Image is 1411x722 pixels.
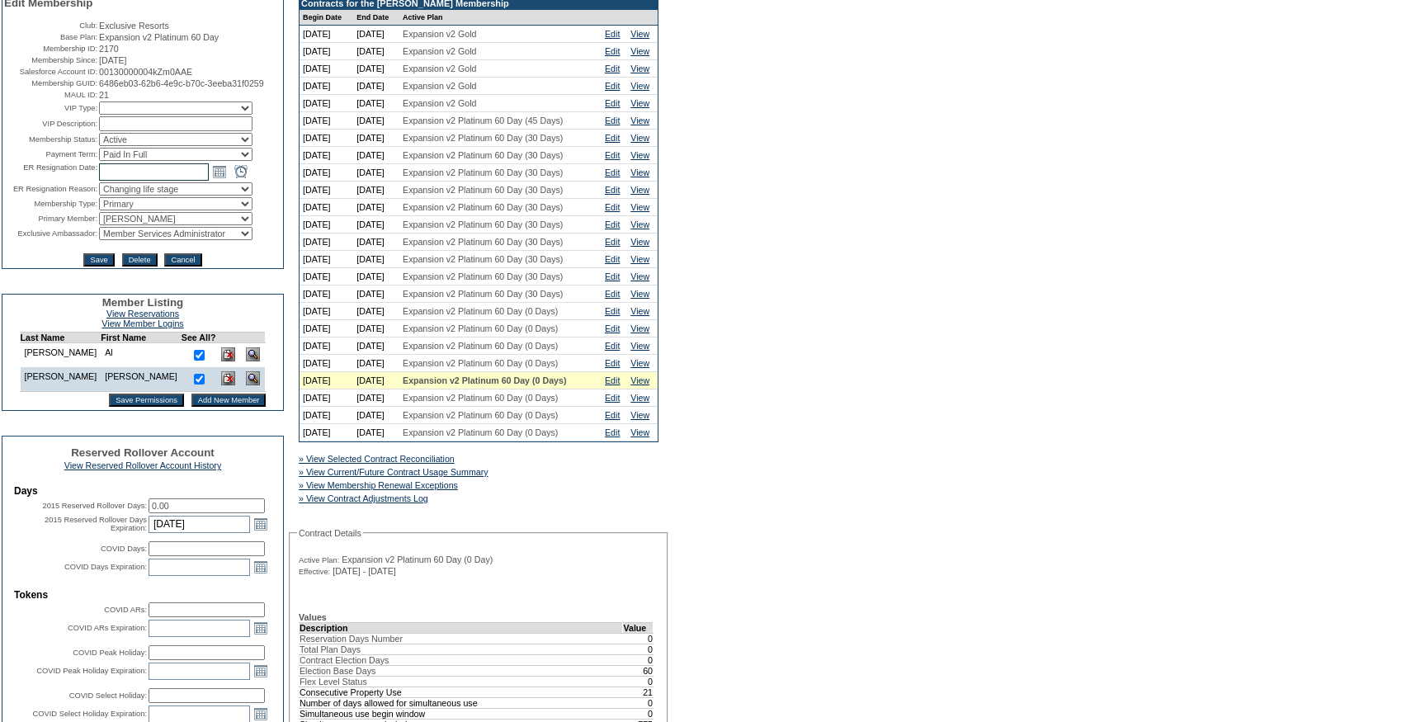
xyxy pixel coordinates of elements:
[300,182,353,199] td: [DATE]
[630,237,649,247] a: View
[299,467,488,477] a: » View Current/Future Contract Usage Summary
[300,112,353,130] td: [DATE]
[252,515,270,533] a: Open the calendar popup.
[36,667,147,675] label: COVID Peak Holiday Expiration:
[403,168,563,177] span: Expansion v2 Platinum 60 Day (30 Days)
[101,343,182,368] td: Al
[403,341,558,351] span: Expansion v2 Platinum 60 Day (0 Days)
[4,78,97,88] td: Membership GUID:
[299,493,428,503] a: » View Contract Adjustments Log
[353,130,399,147] td: [DATE]
[605,150,620,160] a: Edit
[605,254,620,264] a: Edit
[623,622,654,633] td: Value
[353,355,399,372] td: [DATE]
[403,393,558,403] span: Expansion v2 Platinum 60 Day (0 Days)
[605,358,620,368] a: Edit
[4,227,97,240] td: Exclusive Ambassador:
[353,216,399,234] td: [DATE]
[623,633,654,644] td: 0
[333,566,396,576] span: [DATE] - [DATE]
[4,133,97,146] td: Membership Status:
[109,394,184,407] input: Save Permissions
[605,64,620,73] a: Edit
[300,216,353,234] td: [DATE]
[71,446,215,459] span: Reserved Rollover Account
[42,502,147,510] label: 2015 Reserved Rollover Days:
[630,254,649,264] a: View
[353,268,399,285] td: [DATE]
[605,427,620,437] a: Edit
[99,21,169,31] span: Exclusive Resorts
[300,644,361,654] span: Total Plan Days
[102,296,184,309] span: Member Listing
[99,67,192,77] span: 00130000004kZm0AAE
[191,394,267,407] input: Add New Member
[299,454,455,464] a: » View Selected Contract Reconciliation
[299,480,458,490] a: » View Membership Renewal Exceptions
[300,130,353,147] td: [DATE]
[99,32,219,42] span: Expansion v2 Platinum 60 Day
[605,393,620,403] a: Edit
[630,185,649,195] a: View
[623,644,654,654] td: 0
[246,371,260,385] img: View Dashboard
[300,407,353,424] td: [DATE]
[252,558,270,576] a: Open the calendar popup.
[630,133,649,143] a: View
[164,253,201,267] input: Cancel
[605,81,620,91] a: Edit
[353,182,399,199] td: [DATE]
[299,567,330,577] span: Effective:
[300,655,389,665] span: Contract Election Days
[403,81,476,91] span: Expansion v2 Gold
[210,163,229,181] a: Open the calendar popup.
[4,163,97,181] td: ER Resignation Date:
[300,234,353,251] td: [DATE]
[4,90,97,100] td: MAUL ID:
[605,237,620,247] a: Edit
[630,289,649,299] a: View
[300,708,623,719] td: Simultaneous use begin window
[221,347,235,361] img: Delete
[605,185,620,195] a: Edit
[353,285,399,303] td: [DATE]
[353,43,399,60] td: [DATE]
[605,306,620,316] a: Edit
[4,197,97,210] td: Membership Type:
[45,516,147,532] label: 2015 Reserved Rollover Days Expiration:
[403,289,563,299] span: Expansion v2 Platinum 60 Day (30 Days)
[300,164,353,182] td: [DATE]
[623,654,654,665] td: 0
[630,306,649,316] a: View
[399,10,602,26] td: Active Plan
[99,90,109,100] span: 21
[299,612,327,622] b: Values
[353,320,399,337] td: [DATE]
[403,202,563,212] span: Expansion v2 Platinum 60 Day (30 Days)
[353,112,399,130] td: [DATE]
[403,98,476,108] span: Expansion v2 Gold
[300,60,353,78] td: [DATE]
[353,95,399,112] td: [DATE]
[83,253,114,267] input: Save
[605,375,620,385] a: Edit
[300,199,353,216] td: [DATE]
[99,78,264,88] span: 6486eb03-62b6-4e9c-b70c-3eeba31f0259
[246,347,260,361] img: View Dashboard
[630,341,649,351] a: View
[297,528,363,538] legend: Contract Details
[630,375,649,385] a: View
[630,202,649,212] a: View
[4,55,97,65] td: Membership Since:
[605,219,620,229] a: Edit
[342,554,493,564] span: Expansion v2 Platinum 60 Day (0 Day)
[101,545,147,553] label: COVID Days:
[300,372,353,389] td: [DATE]
[64,563,147,571] label: COVID Days Expiration:
[20,367,101,392] td: [PERSON_NAME]
[630,64,649,73] a: View
[403,29,476,39] span: Expansion v2 Gold
[630,81,649,91] a: View
[300,389,353,407] td: [DATE]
